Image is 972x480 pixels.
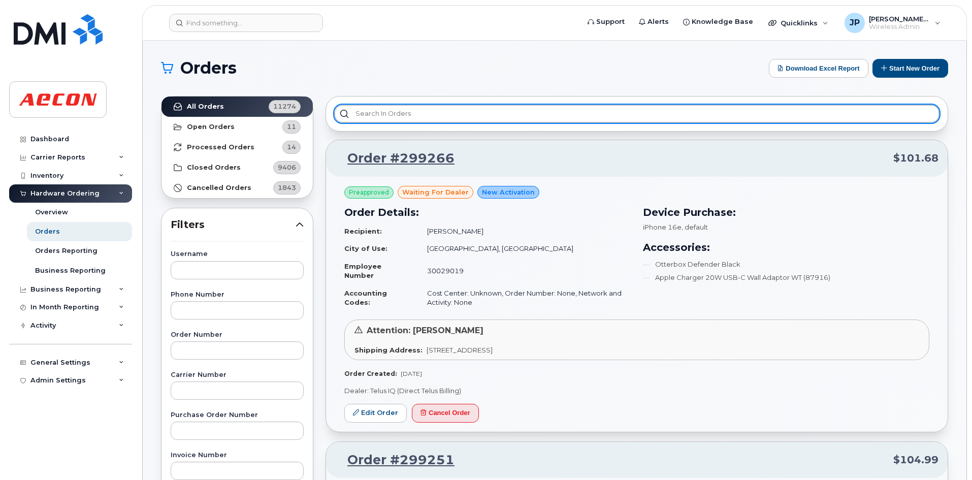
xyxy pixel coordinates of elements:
[344,227,382,235] strong: Recipient:
[367,326,483,335] span: Attention: [PERSON_NAME]
[893,453,938,467] span: $104.99
[335,451,455,469] a: Order #299251
[344,404,407,423] a: Edit Order
[344,386,929,396] p: Dealer: Telus IQ (Direct Telus Billing)
[769,59,868,78] button: Download Excel Report
[344,289,387,307] strong: Accounting Codes:
[482,187,535,197] span: New Activation
[171,452,304,459] label: Invoice Number
[643,273,929,282] li: Apple Charger 20W USB-C Wall Adaptor WT (87916)
[643,240,929,255] h3: Accessories:
[412,404,479,423] button: Cancel Order
[872,59,948,78] button: Start New Order
[187,143,254,151] strong: Processed Orders
[401,370,422,377] span: [DATE]
[171,217,296,232] span: Filters
[643,205,929,220] h3: Device Purchase:
[187,123,235,131] strong: Open Orders
[171,372,304,378] label: Carrier Number
[893,151,938,166] span: $101.68
[278,183,296,193] span: 1843
[418,284,631,311] td: Cost Center: Unknown, Order Number: None, Network and Activity: None
[161,157,313,178] a: Closed Orders9406
[418,240,631,258] td: [GEOGRAPHIC_DATA], [GEOGRAPHIC_DATA]
[349,188,389,197] span: Preapproved
[180,60,237,76] span: Orders
[161,117,313,137] a: Open Orders11
[643,260,929,269] li: Otterbox Defender Black
[278,163,296,172] span: 9406
[161,137,313,157] a: Processed Orders14
[334,105,939,123] input: Search in orders
[344,244,387,252] strong: City of Use:
[344,262,381,280] strong: Employee Number
[171,251,304,258] label: Username
[187,184,251,192] strong: Cancelled Orders
[402,187,469,197] span: waiting for dealer
[354,346,423,354] strong: Shipping Address:
[287,122,296,132] span: 11
[344,370,397,377] strong: Order Created:
[418,222,631,240] td: [PERSON_NAME]
[682,223,708,231] span: , default
[335,149,455,168] a: Order #299266
[171,292,304,298] label: Phone Number
[161,97,313,117] a: All Orders11274
[643,223,682,231] span: iPhone 16e
[187,103,224,111] strong: All Orders
[161,178,313,198] a: Cancelled Orders1843
[344,205,631,220] h3: Order Details:
[418,258,631,284] td: 30029019
[427,346,493,354] span: [STREET_ADDRESS]
[187,164,241,172] strong: Closed Orders
[171,412,304,419] label: Purchase Order Number
[287,142,296,152] span: 14
[273,102,296,111] span: 11274
[171,332,304,338] label: Order Number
